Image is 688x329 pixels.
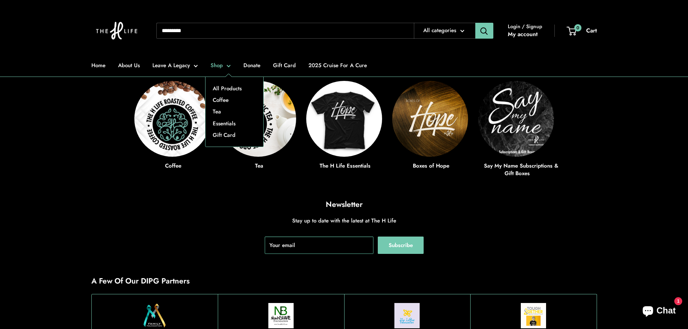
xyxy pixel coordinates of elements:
[508,22,542,31] span: Login / Signup
[134,81,210,157] img: Coffee
[156,23,414,39] input: Search...
[265,199,424,211] h2: Newsletter
[152,60,198,70] a: Leave A Legacy
[205,83,263,94] a: All Products
[508,29,538,40] a: My account
[387,81,473,170] a: Boxes of Hope Boxes of Hope
[483,162,559,177] span: Say My Name Subscriptions & Gift Boxes
[574,24,581,31] span: 0
[306,81,382,157] img: The H Life Essentials
[567,25,597,36] a: 0 Cart
[391,81,468,157] img: Boxes of Hope
[311,162,387,170] span: The H Life Essentials
[265,216,424,226] p: Stay up to date with the latest at The H Life
[205,94,263,106] a: Coffee
[301,81,387,170] a: The H Life Essentials The H Life Essentials
[205,106,263,117] a: Tea
[273,60,296,70] a: Gift Card
[91,7,142,54] img: The H Life
[205,129,263,140] a: Gift Card
[473,81,559,177] a: The H Life Say My Name Subscription Packages & Gift Boxes Say My Name Subscriptions & Gift Boxes
[91,60,105,70] a: Home
[139,162,215,170] span: Coffee
[211,60,231,70] a: Shop
[308,60,367,70] a: 2025 Cruise For A Cure
[225,162,301,170] span: Tea
[243,60,260,70] a: Donate
[636,300,682,323] inbox-online-store-chat: Shopify online store chat
[378,237,424,254] button: Subscribe
[91,276,190,287] h2: A Few Of Our DIPG Partners
[397,162,473,170] span: Boxes of Hope
[129,81,215,170] a: Coffee Coffee
[118,60,140,70] a: About Us
[205,117,263,129] a: Essentials
[586,26,597,35] span: Cart
[477,81,554,157] img: The H Life Say My Name Subscription Packages & Gift Boxes
[475,23,493,39] button: Search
